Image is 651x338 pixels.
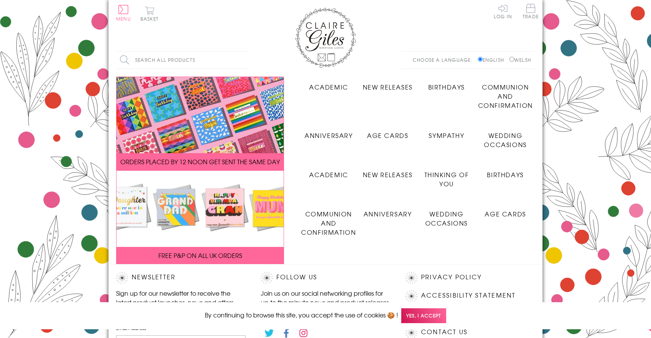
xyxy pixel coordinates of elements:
input: Welsh [509,57,514,62]
span: Communion and Confirmation [478,82,533,110]
span: Birthdays [428,82,465,91]
a: Thinking of You [417,164,476,188]
input: Search [242,51,249,69]
span: Sympathy [429,131,464,140]
a: Birthdays [476,164,535,179]
span: New Releases [363,170,413,179]
span: Wedding Occasions [425,209,468,227]
span: Age Cards [367,131,408,140]
label: Welsh [509,56,531,63]
button: Menu [116,5,131,21]
span: Academic [309,170,348,179]
a: Communion and Confirmation [476,77,535,110]
a: New Releases [358,164,417,179]
a: Academic [299,164,358,179]
a: Privacy Policy [421,272,482,282]
p: Join us on our social networking profiles for up to the minute news and product releases the mome... [261,288,390,316]
span: ORDERS PLACED BY 12 NOON GET SENT THE SAME DAY [120,157,280,166]
a: Birthdays [417,77,476,91]
span: Academic [309,82,348,91]
a: Log In [494,4,512,19]
span: Communion and Confirmation [301,209,356,237]
a: Sympathy [417,125,476,140]
p: Sign up for our newsletter to receive the latest product launches, news and offers directly to yo... [116,288,246,316]
input: Search all products [116,51,249,69]
span: Trade [523,4,539,19]
label: English [478,56,508,63]
span: Wedding Occasions [484,131,527,149]
p: Choose a language: [413,56,476,63]
span: Menu [116,15,131,22]
a: Contact Us [421,327,468,337]
a: Wedding Occasions [476,125,535,149]
a: Trade [523,4,539,20]
a: Accessibility Statement [421,290,516,301]
a: Age Cards [358,125,417,140]
a: New Releases [358,77,417,91]
span: Age Cards [485,209,526,218]
a: Anniversary [299,125,358,140]
a: Wedding Occasions [417,203,476,227]
span: Birthdays [487,170,523,179]
span: Anniversary [305,131,353,140]
button: Basket [139,6,160,21]
h2: Follow Us [261,272,390,284]
span: Anniversary [364,209,412,218]
a: Academic [299,77,358,91]
a: Anniversary [358,203,417,218]
span: FREE P&P ON ALL UK ORDERS [158,251,242,260]
img: Claire Giles Greetings Cards [295,8,356,68]
h2: Newsletter [116,272,246,284]
a: Age Cards [476,203,535,218]
span: Yes, I accept [401,308,446,323]
span: New Releases [363,82,413,91]
input: English [478,57,483,62]
span: Thinking of You [424,170,469,188]
a: Communion and Confirmation [299,203,358,237]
